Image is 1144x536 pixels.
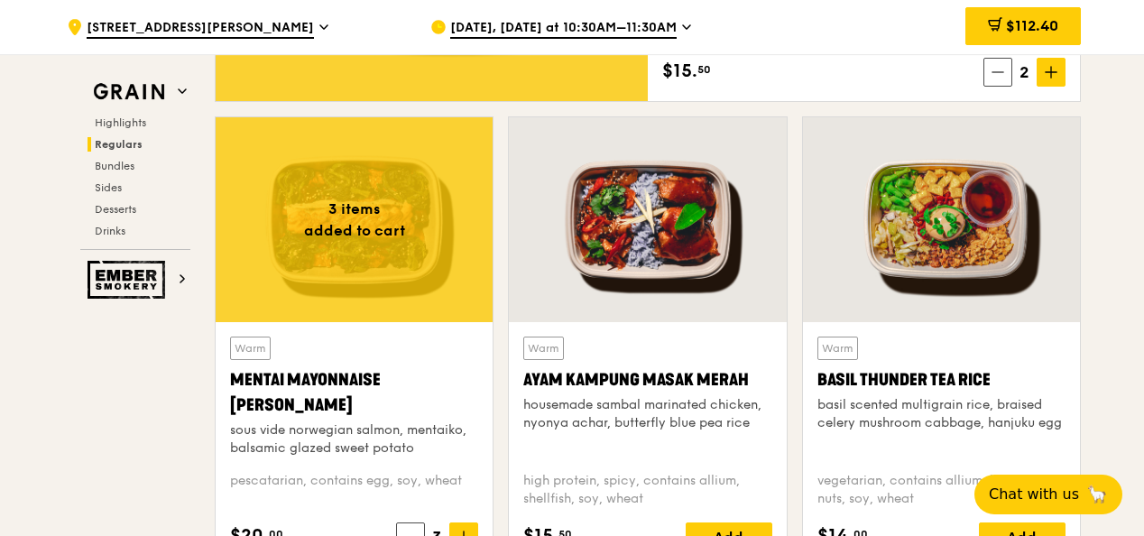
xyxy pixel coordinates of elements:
span: 2 [1012,60,1037,85]
div: Warm [230,337,271,360]
div: Basil Thunder Tea Rice [817,367,1066,393]
span: Regulars [95,138,143,151]
span: 50 [697,62,711,77]
div: housemade sambal marinated chicken, nyonya achar, butterfly blue pea rice [523,396,771,432]
span: Sides [95,181,122,194]
div: Ayam Kampung Masak Merah [523,367,771,393]
span: Highlights [95,116,146,129]
span: [DATE], [DATE] at 10:30AM–11:30AM [450,19,677,39]
span: 🦙 [1086,484,1108,505]
div: basil scented multigrain rice, braised celery mushroom cabbage, hanjuku egg [817,396,1066,432]
div: sous vide norwegian salmon, mentaiko, balsamic glazed sweet potato [230,421,478,457]
span: Desserts [95,203,136,216]
span: [STREET_ADDRESS][PERSON_NAME] [87,19,314,39]
div: Mentai Mayonnaise [PERSON_NAME] [230,367,478,418]
div: high protein, spicy, contains allium, shellfish, soy, wheat [523,472,771,508]
div: Warm [523,337,564,360]
div: Warm [817,337,858,360]
div: vegetarian, contains allium, barley, egg, nuts, soy, wheat [817,472,1066,508]
button: Chat with us🦙 [974,475,1122,514]
img: Grain web logo [88,76,171,108]
div: pescatarian, contains egg, soy, wheat [230,472,478,508]
span: $15. [662,58,697,85]
span: Drinks [95,225,125,237]
img: Ember Smokery web logo [88,261,171,299]
span: $112.40 [1006,17,1058,34]
span: Bundles [95,160,134,172]
span: Chat with us [989,484,1079,505]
